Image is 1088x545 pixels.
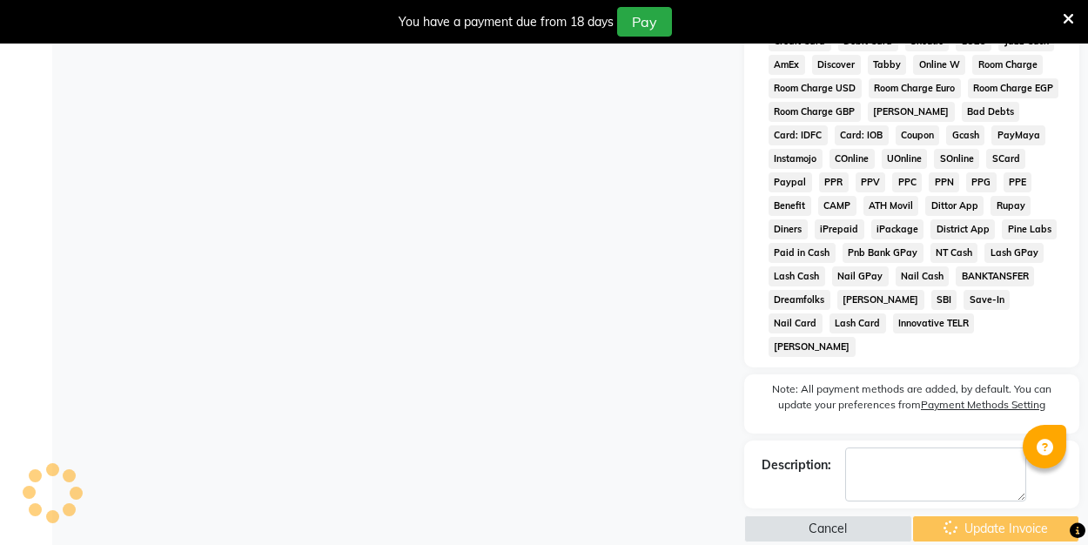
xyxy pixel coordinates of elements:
label: Note: All payment methods are added, by default. You can update your preferences from [762,381,1062,420]
span: SBI [931,290,957,310]
span: Gcash [946,125,984,145]
span: COnline [829,149,875,169]
span: PPV [856,172,886,192]
span: Rupay [991,196,1031,216]
span: Pnb Bank GPay [843,243,923,263]
span: Room Charge EGP [968,78,1059,98]
span: Dreamfolks [769,290,830,310]
span: PPG [966,172,997,192]
span: Nail Cash [896,266,950,286]
span: Benefit [769,196,811,216]
span: Nail Card [769,313,823,333]
span: iPrepaid [815,219,864,239]
span: [PERSON_NAME] [868,102,955,122]
span: Lash Cash [769,266,825,286]
div: Description: [762,456,831,474]
span: [PERSON_NAME] [769,337,856,357]
span: Card: IDFC [769,125,828,145]
span: Paypal [769,172,812,192]
span: Coupon [896,125,940,145]
span: [PERSON_NAME] [837,290,924,310]
span: Room Charge GBP [769,102,861,122]
span: Room Charge USD [769,78,862,98]
span: Paid in Cash [769,243,836,263]
span: ATH Movil [863,196,919,216]
span: Lash Card [829,313,886,333]
button: Cancel [744,515,912,542]
span: NT Cash [930,243,978,263]
span: Nail GPay [832,266,889,286]
span: BANKTANSFER [956,266,1034,286]
span: Card: IOB [835,125,889,145]
span: iPackage [871,219,924,239]
span: Innovative TELR [893,313,975,333]
span: PPN [929,172,959,192]
span: SCard [986,149,1025,169]
span: Instamojo [769,149,823,169]
span: Discover [812,55,861,75]
span: Online W [913,55,965,75]
span: Dittor App [925,196,984,216]
button: Pay [617,7,672,37]
span: Diners [769,219,808,239]
span: Lash GPay [984,243,1044,263]
span: District App [930,219,995,239]
span: CAMP [818,196,856,216]
span: PPE [1004,172,1032,192]
span: SOnline [934,149,979,169]
span: PayMaya [991,125,1045,145]
label: Payment Methods Setting [921,397,1045,413]
span: Tabby [868,55,907,75]
span: PPC [892,172,922,192]
span: AmEx [769,55,805,75]
span: Bad Debts [962,102,1020,122]
span: Room Charge [972,55,1043,75]
span: UOnline [882,149,928,169]
span: Save-In [964,290,1010,310]
span: Pine Labs [1002,219,1057,239]
div: You have a payment due from 18 days [399,13,614,31]
span: Room Charge Euro [869,78,961,98]
span: PPR [819,172,849,192]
